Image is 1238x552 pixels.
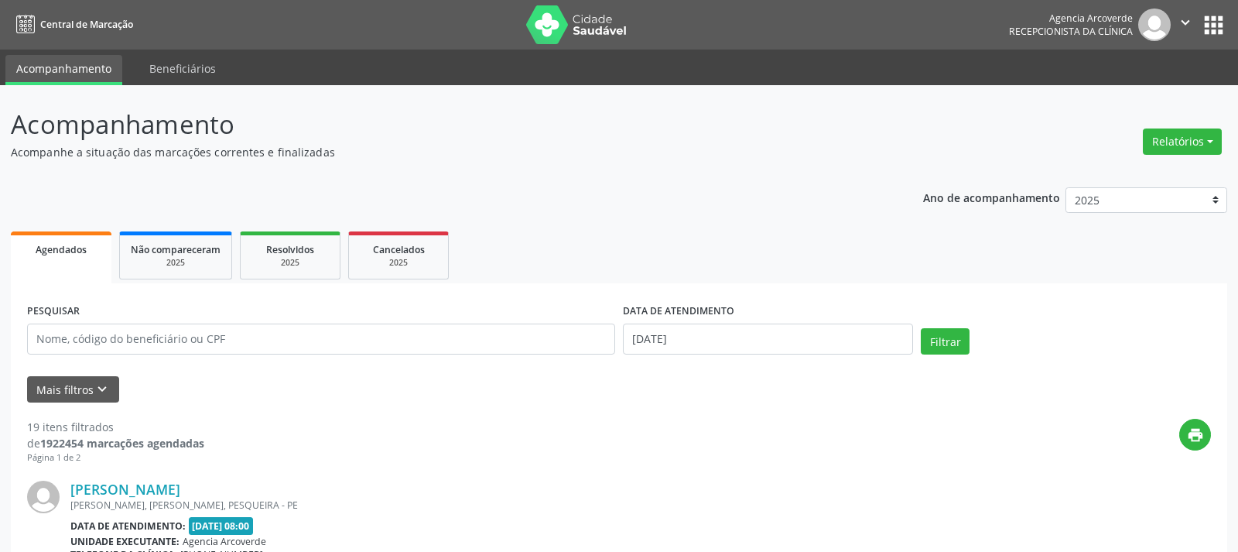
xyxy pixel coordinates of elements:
img: img [1138,9,1171,41]
button: Filtrar [921,328,970,355]
span: Cancelados [373,243,425,256]
div: 2025 [131,257,221,269]
p: Acompanhe a situação das marcações correntes e finalizadas [11,144,862,160]
a: Beneficiários [139,55,227,82]
p: Acompanhamento [11,105,862,144]
span: [DATE] 08:00 [189,517,254,535]
b: Data de atendimento: [70,519,186,533]
span: Recepcionista da clínica [1009,25,1133,38]
button: print [1179,419,1211,451]
input: Selecione um intervalo [623,324,913,355]
span: Central de Marcação [40,18,133,31]
div: 19 itens filtrados [27,419,204,435]
div: Página 1 de 2 [27,451,204,465]
b: Unidade executante: [70,535,180,548]
i:  [1177,14,1194,31]
div: 2025 [251,257,329,269]
a: Central de Marcação [11,12,133,37]
button: apps [1200,12,1227,39]
span: Agendados [36,243,87,256]
div: Agencia Arcoverde [1009,12,1133,25]
span: Agencia Arcoverde [183,535,266,548]
i: print [1187,427,1204,444]
p: Ano de acompanhamento [923,187,1060,207]
span: Resolvidos [266,243,314,256]
button: Mais filtroskeyboard_arrow_down [27,376,119,403]
a: Acompanhamento [5,55,122,85]
a: [PERSON_NAME] [70,481,180,498]
i: keyboard_arrow_down [94,381,111,398]
div: 2025 [360,257,437,269]
div: de [27,435,204,451]
span: Não compareceram [131,243,221,256]
button: Relatórios [1143,129,1222,155]
img: img [27,481,60,513]
div: [PERSON_NAME], [PERSON_NAME], PESQUEIRA - PE [70,499,979,512]
label: DATA DE ATENDIMENTO [623,300,734,324]
label: PESQUISAR [27,300,80,324]
strong: 1922454 marcações agendadas [40,436,204,451]
input: Nome, código do beneficiário ou CPF [27,324,615,355]
button:  [1171,9,1200,41]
